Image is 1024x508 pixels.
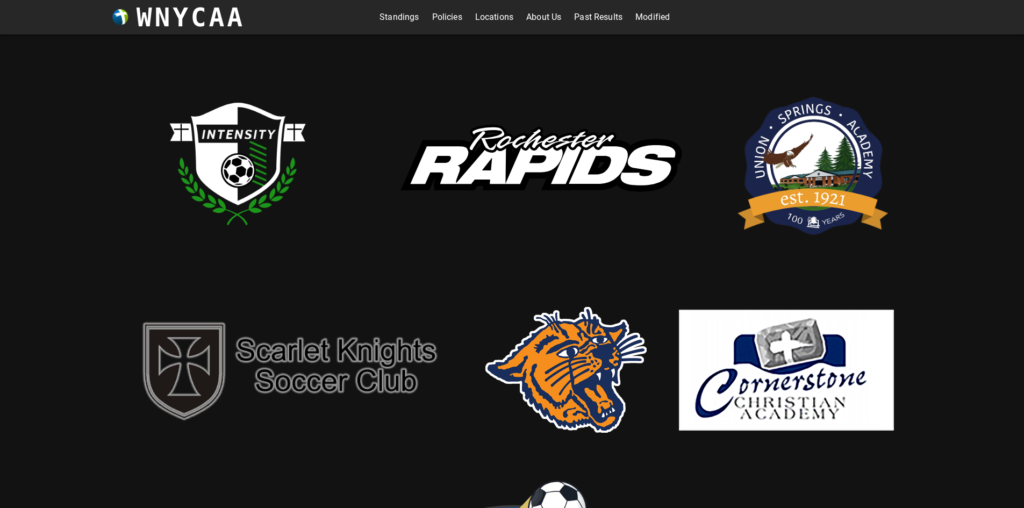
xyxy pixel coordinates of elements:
[733,80,894,247] img: usa.png
[574,9,622,26] a: Past Results
[679,310,894,431] img: cornerstone.png
[432,9,462,26] a: Policies
[379,9,419,26] a: Standings
[635,9,670,26] a: Modified
[526,9,561,26] a: About Us
[485,307,647,433] img: rsd.png
[378,104,700,223] img: rapids.svg
[112,9,128,25] img: wnycaaBall.png
[131,56,346,271] img: intensity.png
[131,312,453,428] img: sk.png
[137,2,245,32] h3: WNYCAA
[475,9,513,26] a: Locations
